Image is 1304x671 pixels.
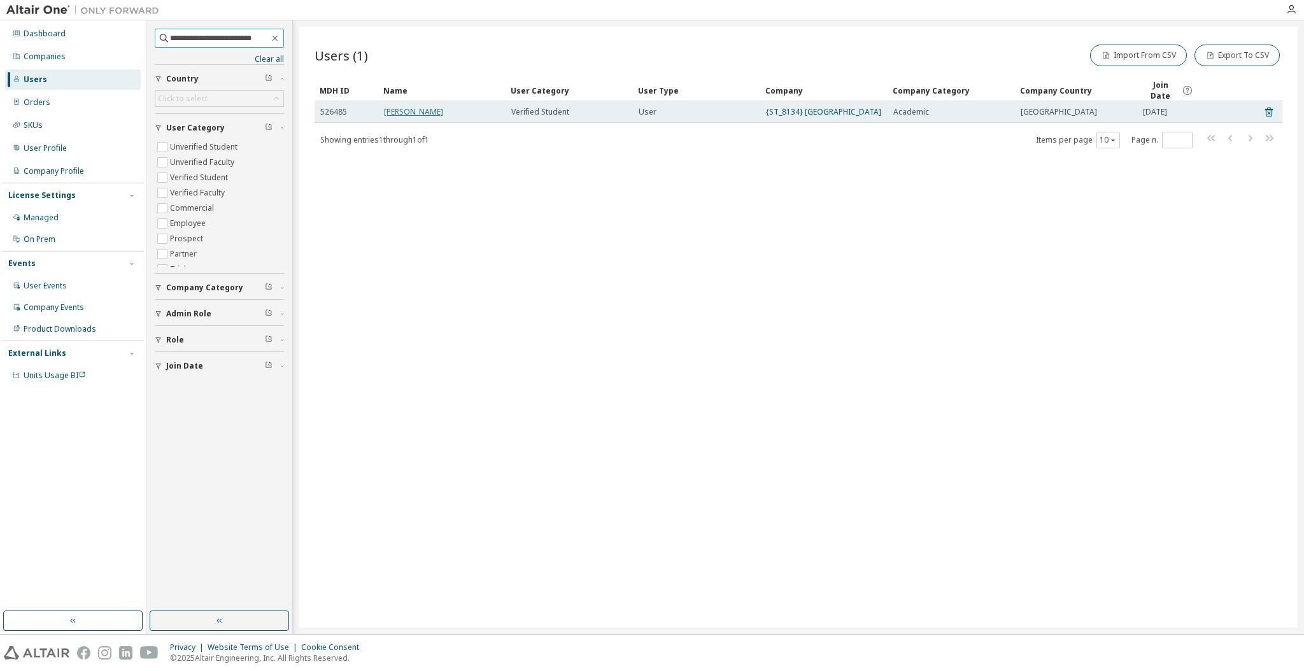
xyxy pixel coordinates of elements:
[1142,80,1179,101] span: Join Date
[155,114,284,142] button: User Category
[1143,107,1167,117] span: [DATE]
[166,123,225,133] span: User Category
[265,283,273,293] span: Clear filter
[24,213,59,223] div: Managed
[6,4,166,17] img: Altair One
[1036,132,1120,148] span: Items per page
[155,91,283,106] div: Click to select
[170,185,227,201] label: Verified Faculty
[155,300,284,328] button: Admin Role
[1131,132,1193,148] span: Page n.
[24,74,47,85] div: Users
[24,52,66,62] div: Companies
[170,642,208,653] div: Privacy
[265,309,273,319] span: Clear filter
[638,80,755,101] div: User Type
[320,80,373,101] div: MDH ID
[170,216,208,231] label: Employee
[8,258,36,269] div: Events
[383,80,500,101] div: Name
[170,231,206,246] label: Prospect
[208,642,301,653] div: Website Terms of Use
[24,143,67,153] div: User Profile
[1182,85,1193,96] svg: Date when the user was first added or directly signed up. If the user was deleted and later re-ad...
[315,46,368,64] span: Users (1)
[166,309,211,319] span: Admin Role
[1194,45,1280,66] button: Export To CSV
[4,646,69,660] img: altair_logo.svg
[170,155,237,170] label: Unverified Faculty
[166,74,199,84] span: Country
[155,326,284,354] button: Role
[170,201,216,216] label: Commercial
[8,348,66,358] div: External Links
[1020,80,1132,101] div: Company Country
[24,281,67,291] div: User Events
[320,134,429,145] span: Showing entries 1 through 1 of 1
[170,139,240,155] label: Unverified Student
[265,335,273,345] span: Clear filter
[8,190,76,201] div: License Settings
[98,646,111,660] img: instagram.svg
[166,361,203,371] span: Join Date
[166,335,184,345] span: Role
[511,80,628,101] div: User Category
[155,274,284,302] button: Company Category
[24,120,43,131] div: SKUs
[155,65,284,93] button: Country
[301,642,367,653] div: Cookie Consent
[1090,45,1187,66] button: Import From CSV
[265,74,273,84] span: Clear filter
[384,106,443,117] a: [PERSON_NAME]
[119,646,132,660] img: linkedin.svg
[170,262,188,277] label: Trial
[140,646,159,660] img: youtube.svg
[893,107,929,117] span: Academic
[24,234,55,244] div: On Prem
[265,361,273,371] span: Clear filter
[893,80,1010,101] div: Company Category
[158,94,208,104] div: Click to select
[170,170,230,185] label: Verified Student
[24,324,96,334] div: Product Downloads
[170,246,199,262] label: Partner
[1021,107,1097,117] span: [GEOGRAPHIC_DATA]
[1100,135,1117,145] button: 10
[155,352,284,380] button: Join Date
[265,123,273,133] span: Clear filter
[765,80,882,101] div: Company
[639,107,656,117] span: User
[766,106,881,117] a: {ST_8134} [GEOGRAPHIC_DATA]
[24,29,66,39] div: Dashboard
[24,97,50,108] div: Orders
[155,54,284,64] a: Clear all
[24,302,84,313] div: Company Events
[24,370,86,381] span: Units Usage BI
[511,107,569,117] span: Verified Student
[320,107,347,117] span: 526485
[170,653,367,663] p: © 2025 Altair Engineering, Inc. All Rights Reserved.
[77,646,90,660] img: facebook.svg
[166,283,243,293] span: Company Category
[24,166,84,176] div: Company Profile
